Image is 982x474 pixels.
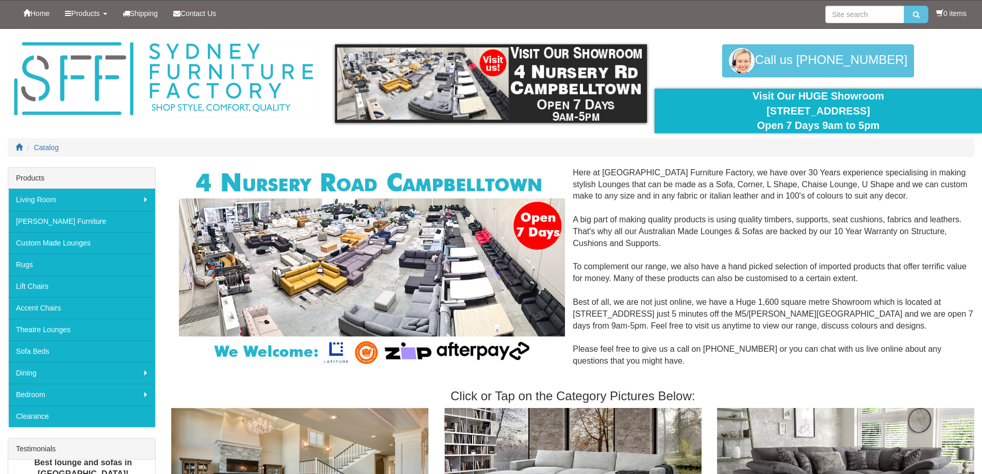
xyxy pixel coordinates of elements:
[825,6,904,23] input: Site search
[71,9,99,18] span: Products
[8,384,155,405] a: Bedroom
[34,143,59,152] a: Catalog
[335,44,647,123] img: showroom.gif
[8,275,155,297] a: Lift Chairs
[179,167,565,368] img: Corner Modular Lounges
[8,168,155,189] div: Products
[8,405,155,427] a: Clearance
[936,8,967,19] li: 0 items
[15,1,57,26] a: Home
[8,189,155,210] a: Living Room
[171,167,974,379] div: Here at [GEOGRAPHIC_DATA] Furniture Factory, we have over 30 Years experience specialising in mak...
[8,362,155,384] a: Dining
[115,1,166,26] a: Shipping
[8,254,155,275] a: Rugs
[57,1,114,26] a: Products
[30,9,49,18] span: Home
[8,438,155,460] div: Testimonials
[8,232,155,254] a: Custom Made Lounges
[165,1,224,26] a: Contact Us
[8,319,155,340] a: Theatre Lounges
[8,297,155,319] a: Accent Chairs
[130,9,158,18] span: Shipping
[171,389,974,403] h3: Click or Tap on the Category Pictures Below:
[662,89,974,133] div: Visit Our HUGE Showroom [STREET_ADDRESS] Open 7 Days 9am to 5pm
[8,340,155,362] a: Sofa Beds
[9,39,318,119] img: Sydney Furniture Factory
[8,210,155,232] a: [PERSON_NAME] Furniture
[180,9,216,18] span: Contact Us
